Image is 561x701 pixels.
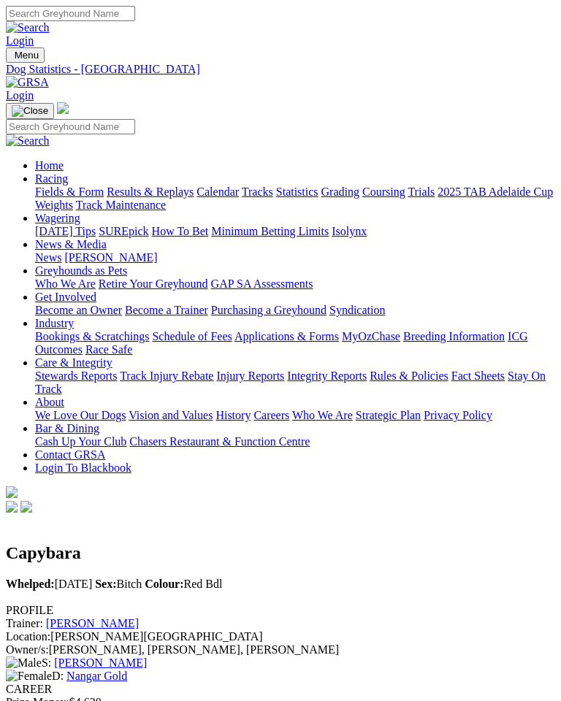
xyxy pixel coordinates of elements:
[35,251,555,264] div: News & Media
[95,578,142,590] span: Bitch
[356,409,421,421] a: Strategic Plan
[6,630,50,643] span: Location:
[403,330,505,342] a: Breeding Information
[120,369,213,382] a: Track Injury Rebate
[35,356,112,369] a: Care & Integrity
[292,409,353,421] a: Who We Are
[216,369,284,382] a: Injury Reports
[6,670,52,683] img: Female
[35,369,546,395] a: Stay On Track
[6,501,18,513] img: facebook.svg
[6,47,45,63] button: Toggle navigation
[6,6,135,21] input: Search
[6,670,64,682] span: D:
[35,422,99,434] a: Bar & Dining
[145,578,183,590] b: Colour:
[196,185,239,198] a: Calendar
[35,330,528,356] a: ICG Outcomes
[6,21,50,34] img: Search
[6,578,55,590] b: Whelped:
[125,304,208,316] a: Become a Trainer
[35,409,126,421] a: We Love Our Dogs
[6,578,92,590] span: [DATE]
[35,330,555,356] div: Industry
[370,369,449,382] a: Rules & Policies
[35,461,131,474] a: Login To Blackbook
[242,185,273,198] a: Tracks
[35,369,117,382] a: Stewards Reports
[99,277,208,290] a: Retire Your Greyhound
[76,199,166,211] a: Track Maintenance
[6,134,50,148] img: Search
[6,89,34,101] a: Login
[46,617,139,629] a: [PERSON_NAME]
[6,656,42,670] img: Male
[20,501,32,513] img: twitter.svg
[99,225,148,237] a: SUREpick
[6,604,555,617] div: PROFILE
[35,291,96,303] a: Get Involved
[35,435,555,448] div: Bar & Dining
[342,330,400,342] a: MyOzChase
[215,409,251,421] a: History
[329,304,385,316] a: Syndication
[6,486,18,498] img: logo-grsa-white.png
[35,199,73,211] a: Weights
[35,330,149,342] a: Bookings & Scratchings
[95,578,116,590] b: Sex:
[129,409,213,421] a: Vision and Values
[287,369,367,382] a: Integrity Reports
[35,448,105,461] a: Contact GRSA
[332,225,367,237] a: Isolynx
[211,277,313,290] a: GAP SA Assessments
[6,119,135,134] input: Search
[107,185,194,198] a: Results & Replays
[35,185,104,198] a: Fields & Form
[35,159,64,172] a: Home
[6,34,34,47] a: Login
[35,264,127,277] a: Greyhounds as Pets
[35,277,555,291] div: Greyhounds as Pets
[6,63,555,76] a: Dog Statistics - [GEOGRAPHIC_DATA]
[424,409,492,421] a: Privacy Policy
[6,656,51,669] span: S:
[6,643,555,656] div: [PERSON_NAME], [PERSON_NAME], [PERSON_NAME]
[234,330,339,342] a: Applications & Forms
[54,656,147,669] a: [PERSON_NAME]
[6,643,49,656] span: Owner/s:
[64,251,157,264] a: [PERSON_NAME]
[152,225,209,237] a: How To Bet
[35,251,61,264] a: News
[6,103,54,119] button: Toggle navigation
[12,105,48,117] img: Close
[85,343,132,356] a: Race Safe
[35,304,555,317] div: Get Involved
[129,435,310,448] a: Chasers Restaurant & Function Centre
[145,578,222,590] span: Red Bdl
[35,317,74,329] a: Industry
[35,435,126,448] a: Cash Up Your Club
[6,683,555,696] div: CAREER
[35,238,107,250] a: News & Media
[35,409,555,422] div: About
[57,102,69,114] img: logo-grsa-white.png
[35,277,96,290] a: Who We Are
[35,172,68,185] a: Racing
[362,185,405,198] a: Coursing
[152,330,232,342] a: Schedule of Fees
[35,369,555,396] div: Care & Integrity
[451,369,505,382] a: Fact Sheets
[253,409,289,421] a: Careers
[35,225,555,238] div: Wagering
[6,543,555,563] h2: Capybara
[15,50,39,61] span: Menu
[408,185,435,198] a: Trials
[6,630,555,643] div: [PERSON_NAME][GEOGRAPHIC_DATA]
[35,225,96,237] a: [DATE] Tips
[211,225,329,237] a: Minimum Betting Limits
[438,185,553,198] a: 2025 TAB Adelaide Cup
[276,185,318,198] a: Statistics
[211,304,327,316] a: Purchasing a Greyhound
[66,670,127,682] a: Nangar Gold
